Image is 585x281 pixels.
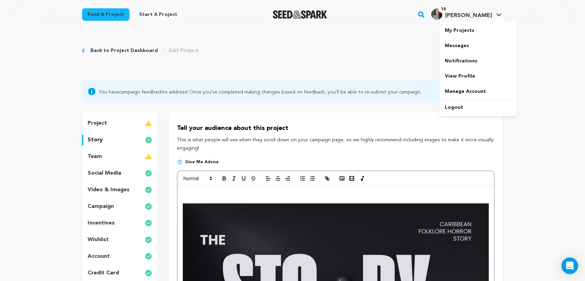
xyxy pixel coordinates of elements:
[439,100,517,115] a: Logout
[177,136,495,153] p: This is what people will see when they scroll down on your campaign page, so we highly recommend ...
[82,47,199,54] div: Breadcrumb
[88,219,115,227] p: incentives
[445,13,492,18] span: [PERSON_NAME]
[177,159,182,165] img: help-circle.svg
[145,252,152,261] img: check-circle-full.svg
[430,7,503,20] a: Alyscia C.'s Profile
[145,119,152,128] img: warning-full.svg
[119,90,162,95] a: campaign feedback
[431,9,492,20] div: Alyscia C.'s Profile
[439,84,517,99] a: Manage Account
[82,118,157,129] button: project
[145,202,152,211] img: check-circle-full.svg
[439,53,517,69] a: Notifications
[88,202,114,211] p: campaign
[88,136,103,144] p: story
[82,8,129,21] a: Fund a project
[82,267,157,279] button: credit card
[177,123,495,133] p: Tell your audience about this project
[88,119,107,128] p: project
[430,7,503,22] span: Alyscia C.'s Profile
[90,47,158,54] a: Back to Project Dashboard
[82,184,157,195] button: video & images
[82,201,157,212] button: campaign
[99,87,421,96] span: You have to address! Once you've completed making changes based on feedback, you'll be able to re...
[88,152,102,161] p: team
[431,9,442,20] img: Alyscia-Cunningham-2021-crop-copy.jpg
[82,134,157,146] button: story
[438,6,449,13] span: 18
[169,47,199,54] a: Edit Project
[82,151,157,162] button: team
[273,10,327,19] a: Seed&Spark Homepage
[88,269,119,277] p: credit card
[439,38,517,53] a: Messages
[88,169,121,177] p: social media
[134,8,183,21] a: Start a project
[145,152,152,161] img: warning-full.svg
[145,136,152,144] img: check-circle-full.svg
[439,69,517,84] a: View Profile
[145,236,152,244] img: check-circle-full.svg
[145,269,152,277] img: check-circle-full.svg
[145,169,152,177] img: check-circle-full.svg
[145,219,152,227] img: check-circle-full.svg
[82,234,157,245] button: wishlist
[88,236,109,244] p: wishlist
[88,252,110,261] p: account
[82,168,157,179] button: social media
[439,23,517,38] a: My Projects
[145,186,152,194] img: check-circle-full.svg
[82,218,157,229] button: incentives
[273,10,327,19] img: Seed&Spark Logo Dark Mode
[82,251,157,262] button: account
[561,257,578,274] div: Open Intercom Messenger
[88,186,129,194] p: video & images
[185,159,219,165] span: Give me advice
